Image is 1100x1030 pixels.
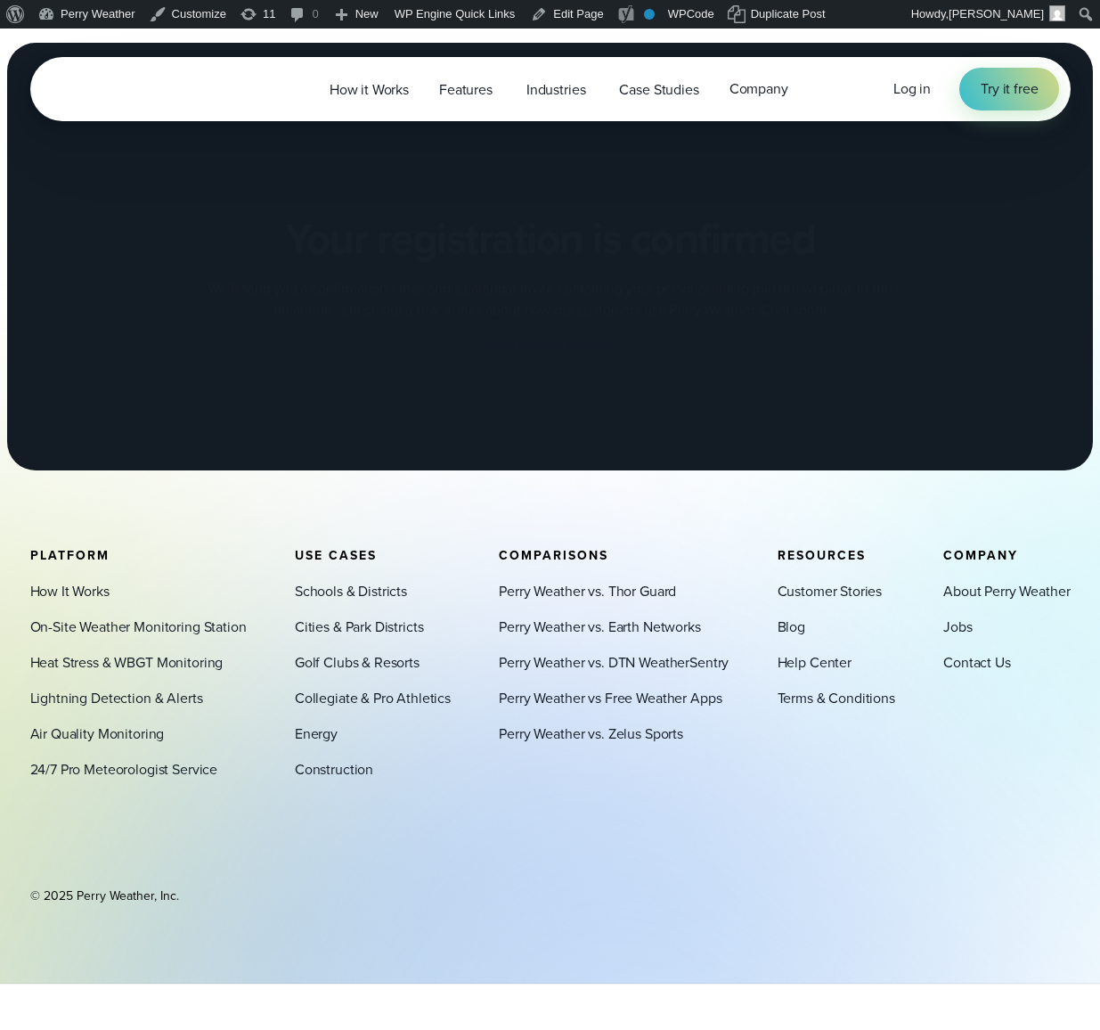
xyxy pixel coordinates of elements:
a: 24/7 Pro Meteorologist Service [30,759,218,781]
span: Company [729,78,788,100]
span: Comparisons [499,546,608,565]
a: Lightning Detection & Alerts [30,688,203,709]
a: Jobs [943,617,972,638]
a: Perry Weather vs. Thor Guard [499,581,676,602]
a: Try it free [959,68,1059,110]
a: Perry Weather vs. Zelus Sports [499,723,683,745]
a: On-Site Weather Monitoring Station [30,617,247,638]
span: Industries [526,79,586,101]
a: Heat Stress & WBGT Monitoring [30,652,224,674]
a: Collegiate & Pro Athletics [295,688,451,709]
a: Perry Weather vs. Earth Networks [499,617,700,638]
span: How it Works [330,79,409,101]
a: Cities & Park Districts [295,617,424,638]
a: Terms & Conditions [778,688,895,709]
a: Air Quality Monitoring [30,723,165,745]
a: Case Studies [604,71,713,108]
span: Try it free [981,78,1038,100]
span: Features [439,79,493,101]
a: About Perry Weather [943,581,1070,602]
a: Construction [295,759,373,781]
a: Help Center [778,652,851,674]
a: Perry Weather vs. DTN WeatherSentry [499,652,729,674]
a: Golf Clubs & Resorts [295,652,420,674]
span: Use Cases [295,546,377,565]
a: Customer Stories [778,581,883,602]
div: © 2025 Perry Weather, Inc. [30,887,179,905]
span: Platform [30,546,110,565]
a: Log in [893,78,931,100]
a: Blog [778,617,805,638]
div: No index [644,9,655,20]
span: Log in [893,78,931,99]
a: How It Works [30,581,110,602]
a: Contact Us [943,652,1011,674]
span: Resources [778,546,866,565]
a: Perry Weather vs Free Weather Apps [499,688,721,709]
span: Case Studies [619,79,698,101]
a: Schools & Districts [295,581,407,602]
span: Company [943,546,1018,565]
a: How it Works [314,71,424,108]
span: [PERSON_NAME] [949,7,1044,20]
a: Energy [295,723,338,745]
